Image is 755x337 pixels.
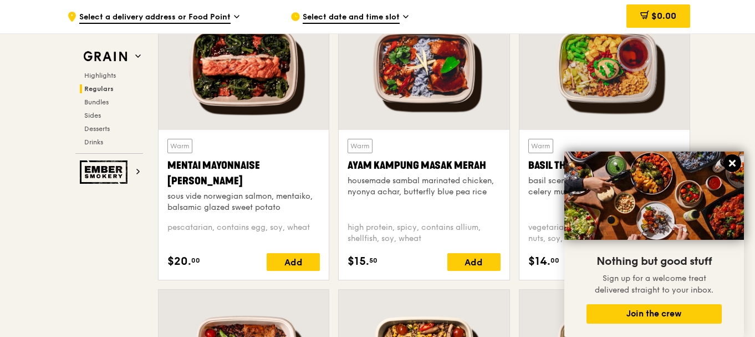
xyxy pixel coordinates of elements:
[84,125,110,133] span: Desserts
[528,158,681,173] div: Basil Thunder Tea Rice
[84,72,116,79] span: Highlights
[595,274,713,295] span: Sign up for a welcome treat delivered straight to your inbox.
[84,138,103,146] span: Drinks
[651,11,676,21] span: $0.00
[79,12,231,24] span: Select a delivery address or Food Point
[167,158,320,189] div: Mentai Mayonnaise [PERSON_NAME]
[267,253,320,271] div: Add
[348,158,500,173] div: Ayam Kampung Masak Merah
[348,175,500,198] div: housemade sambal marinated chicken, nyonya achar, butterfly blue pea rice
[84,112,101,119] span: Sides
[167,253,191,270] span: $20.
[528,222,681,244] div: vegetarian, contains allium, barley, egg, nuts, soy, wheat
[369,256,377,265] span: 50
[528,175,681,198] div: basil scented multigrain rice, braised celery mushroom cabbage, hanjuku egg
[596,255,712,268] span: Nothing but good stuff
[191,256,200,265] span: 00
[80,160,131,184] img: Ember Smokery web logo
[80,47,131,67] img: Grain web logo
[84,98,109,106] span: Bundles
[528,139,553,153] div: Warm
[723,154,741,172] button: Close
[550,256,559,265] span: 00
[167,222,320,244] div: pescatarian, contains egg, soy, wheat
[348,139,373,153] div: Warm
[167,191,320,213] div: sous vide norwegian salmon, mentaiko, balsamic glazed sweet potato
[564,152,744,240] img: DSC07876-Edit02-Large.jpeg
[447,253,501,271] div: Add
[348,222,500,244] div: high protein, spicy, contains allium, shellfish, soy, wheat
[84,85,114,93] span: Regulars
[303,12,400,24] span: Select date and time slot
[348,253,369,270] span: $15.
[167,139,192,153] div: Warm
[528,253,550,270] span: $14.
[586,304,722,324] button: Join the crew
